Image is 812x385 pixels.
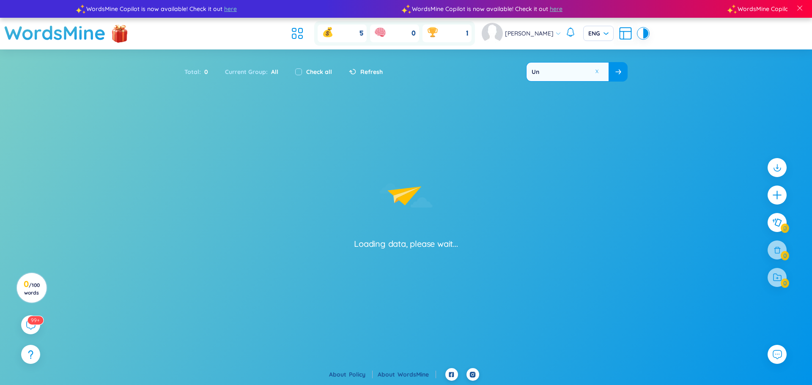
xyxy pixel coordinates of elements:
[772,190,782,200] span: plus
[411,29,416,38] span: 0
[27,316,43,325] sup: 582
[378,370,436,379] div: About
[268,68,278,76] span: All
[184,63,217,81] div: Total :
[24,282,40,296] span: / 100 words
[354,238,458,250] div: Loading data, please wait...
[466,29,468,38] span: 1
[222,4,235,14] span: here
[22,281,41,296] h3: 0
[4,18,106,48] a: WordsMine
[482,23,503,44] img: avatar
[360,67,383,76] span: Refresh
[306,67,332,76] label: Check all
[482,23,505,44] a: avatar
[588,29,609,38] span: ENG
[78,4,404,14] div: WordsMine Copilot is now available! Check it out
[398,371,436,378] a: WordsMine
[359,29,363,38] span: 5
[404,4,730,14] div: WordsMine Copilot is now available! Check it out
[111,21,128,46] img: flashSalesIcon.a7f4f837.png
[329,370,373,379] div: About
[217,63,287,81] div: Current Group :
[527,63,609,81] input: Search your word
[201,67,208,76] span: 0
[505,29,554,38] span: [PERSON_NAME]
[548,4,560,14] span: here
[349,371,373,378] a: Policy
